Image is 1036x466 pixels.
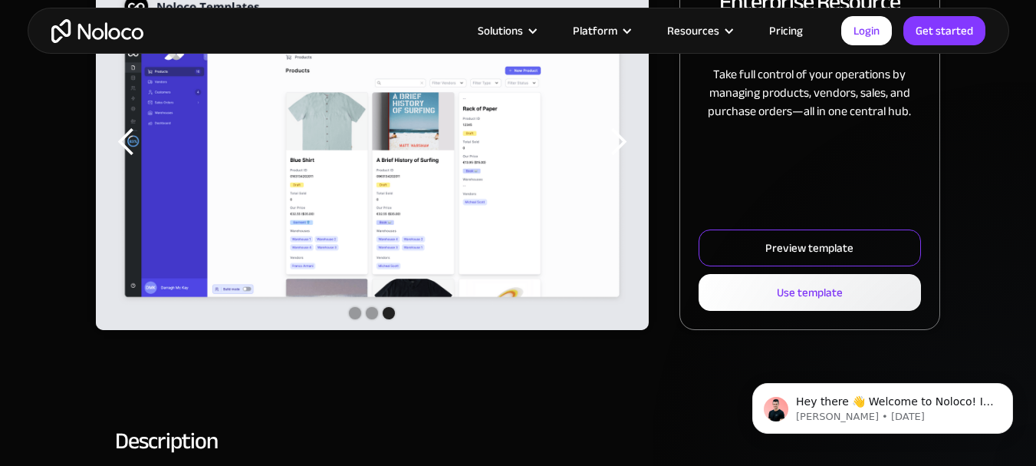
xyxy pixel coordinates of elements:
div: Solutions [459,21,554,41]
div: Show slide 2 of 3 [366,307,378,319]
div: Resources [648,21,750,41]
a: Preview template [699,230,921,266]
div: Use template [777,283,843,302]
div: Show slide 1 of 3 [349,307,361,319]
a: Pricing [750,21,822,41]
a: Login [841,16,892,45]
p: Take full control of your operations by managing products, vendors, sales, and purchase orders—al... [699,65,921,121]
iframe: Intercom notifications message [729,351,1036,458]
div: Platform [573,21,617,41]
div: Preview template [765,238,853,258]
a: Get started [903,16,985,45]
div: Platform [554,21,648,41]
div: Resources [667,21,719,41]
div: Solutions [478,21,523,41]
div: Show slide 3 of 3 [383,307,395,319]
a: Use template [699,274,921,311]
a: home [51,19,143,43]
h2: Description [115,434,921,448]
